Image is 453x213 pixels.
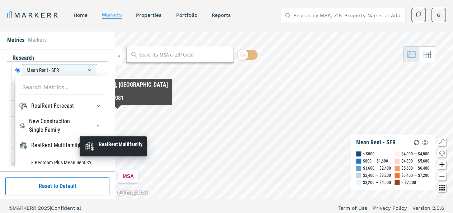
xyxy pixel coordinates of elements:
span: Confidential [51,205,81,211]
li: Markets [28,36,47,44]
button: Zoom out map button [438,172,446,180]
div: Map Tooltip Content [67,82,168,102]
div: $3,200 — $4,000 [363,179,391,186]
div: $4,800 — $5,600 [401,158,429,165]
button: Other options map button [438,183,446,192]
div: $800 — $1,600 [363,158,388,165]
button: Zoom in map button [438,160,446,169]
img: RealRent Forecast [19,102,28,110]
div: $2,400 — $3,200 [363,172,391,179]
div: RealRent ForecastRealRent Forecast [19,100,104,112]
input: Search by MSA, ZIP, Property Name, or Address [293,8,401,23]
div: $6,400 — $7,200 [401,172,429,179]
a: markets [102,12,122,18]
div: $1,600 — $2,400 [363,165,391,172]
a: Version 2.0.6 [412,204,444,212]
b: $2,081 [108,95,124,101]
div: [GEOGRAPHIC_DATA], [GEOGRAPHIC_DATA] [67,82,168,88]
div: $4,000 — $4,800 [401,150,429,158]
button: Change style map button [438,149,446,158]
button: Reset to Default [5,177,109,195]
span: 2025 | [38,205,51,211]
input: Search by MSA or ZIP Code [139,51,230,59]
input: Search Metrics... [19,80,104,95]
div: < $800 [363,150,374,158]
a: Mapbox logo [117,188,148,197]
button: Show/Hide Legend Map Button [438,137,446,146]
span: G [437,11,440,19]
span: © [9,205,13,211]
div: New Construction Single Family [29,117,83,134]
a: Term of Use [338,204,367,212]
button: New Construction Single FamilyNew Construction Single Family [93,120,104,131]
a: Privacy Policy [373,204,407,212]
img: New Construction Single Family [19,121,25,130]
a: Portfolio [176,12,197,18]
a: home [74,12,88,18]
a: MARKERR [7,10,59,20]
button: G [431,8,446,22]
li: Metrics [7,36,24,44]
div: research [7,54,108,62]
div: RealRent MultifamilyRealRent Multifamily [19,140,104,151]
div: Mean Rent - SFR : [67,94,168,102]
div: $5,600 — $6,400 [401,165,429,172]
div: MSA [118,170,138,183]
div: Mean Rent - SFR [356,139,396,146]
img: Settings [421,138,429,147]
li: 3 Bedroom Plus Mean Rent 3Y Growth - Multifamily [19,155,104,177]
img: RealRent Multifamily [84,141,95,152]
div: RealRent Multifamily [31,141,80,150]
div: New Construction Single FamilyNew Construction Single Family [19,117,104,134]
img: RealRent Multifamily [19,141,28,150]
canvas: Map [115,32,453,199]
div: > $7,200 [401,179,416,186]
div: RealRent Multifamily [99,141,142,148]
button: RealRent ForecastRealRent Forecast [93,100,104,112]
img: Reload Legend [412,138,421,147]
a: properties [136,12,161,18]
div: Mean Rent - SFR [22,64,97,76]
div: RealRent Forecast [31,102,74,110]
a: reports [211,12,230,18]
span: MARKERR [13,205,38,211]
div: As of : [DATE] [67,88,168,94]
